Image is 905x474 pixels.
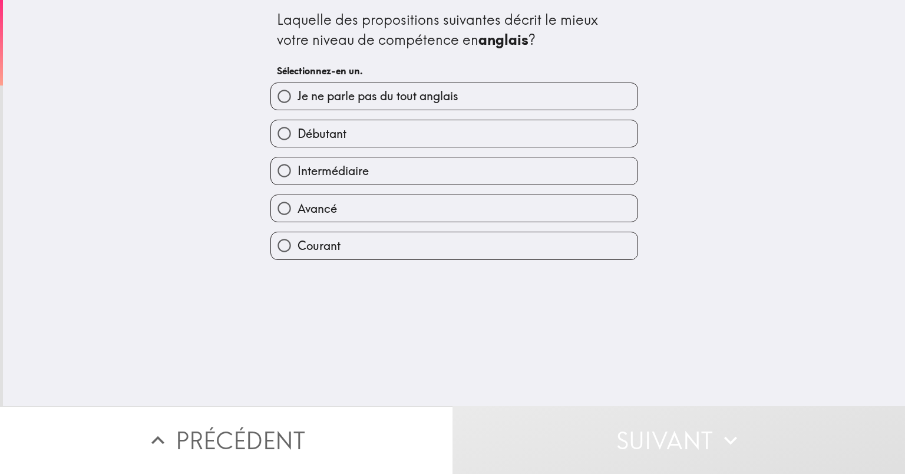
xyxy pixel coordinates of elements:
button: Débutant [271,120,638,147]
span: Je ne parle pas du tout anglais [298,88,458,104]
button: Je ne parle pas du tout anglais [271,83,638,110]
span: Courant [298,238,341,254]
div: Laquelle des propositions suivantes décrit le mieux votre niveau de compétence en ? [277,10,632,50]
button: Courant [271,232,638,259]
button: Intermédiaire [271,157,638,184]
span: Débutant [298,126,346,142]
h6: Sélectionnez-en un. [277,64,632,77]
b: anglais [478,31,529,48]
span: Intermédiaire [298,163,369,179]
button: Avancé [271,195,638,222]
span: Avancé [298,200,337,217]
button: Suivant [452,406,905,474]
